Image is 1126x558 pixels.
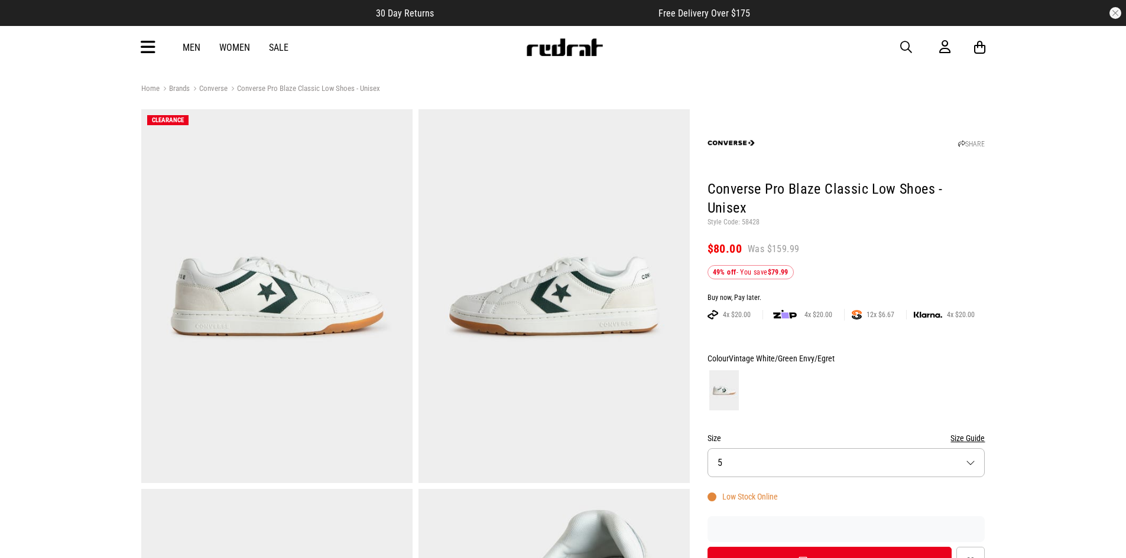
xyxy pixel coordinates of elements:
a: Sale [269,42,288,53]
img: Converse Pro Blaze Classic Low Shoes - Unisex in White [418,109,690,483]
span: 5 [718,457,722,468]
img: KLARNA [914,312,942,318]
iframe: Customer reviews powered by Trustpilot [708,523,985,535]
span: $80.00 [708,242,742,256]
span: Free Delivery Over $175 [658,8,750,19]
div: Low Stock Online [708,492,778,501]
iframe: Customer reviews powered by Trustpilot [457,7,635,19]
span: 4x $20.00 [942,310,979,319]
span: 4x $20.00 [800,310,837,319]
a: Men [183,42,200,53]
button: 5 [708,448,985,477]
a: Women [219,42,250,53]
b: 49% off [713,268,736,276]
p: Style Code: 58428 [708,218,985,227]
img: Redrat logo [525,38,603,56]
div: - You save [708,265,794,279]
img: Converse [708,119,755,167]
span: 4x $20.00 [718,310,755,319]
img: AFTERPAY [708,310,718,319]
span: CLEARANCE [152,116,184,124]
img: SPLITPAY [852,310,862,319]
a: Converse [190,84,228,95]
span: 30 Day Returns [376,8,434,19]
a: SHARE [958,140,985,148]
div: Colour [708,351,985,366]
a: Home [141,84,160,93]
span: Was $159.99 [748,243,799,256]
button: Size Guide [950,431,985,445]
a: Converse Pro Blaze Classic Low Shoes - Unisex [228,84,380,95]
b: $79.99 [768,268,788,276]
img: Vintage White/Green Envy/Egret [709,370,739,410]
h1: Converse Pro Blaze Classic Low Shoes - Unisex [708,180,985,218]
span: Vintage White/Green Envy/Egret [729,354,835,363]
div: Size [708,431,985,445]
div: Buy now, Pay later. [708,293,985,303]
span: 12x $6.67 [862,310,899,319]
img: Converse Pro Blaze Classic Low Shoes - Unisex in White [141,109,413,483]
img: zip [773,309,797,321]
a: Brands [160,84,190,95]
